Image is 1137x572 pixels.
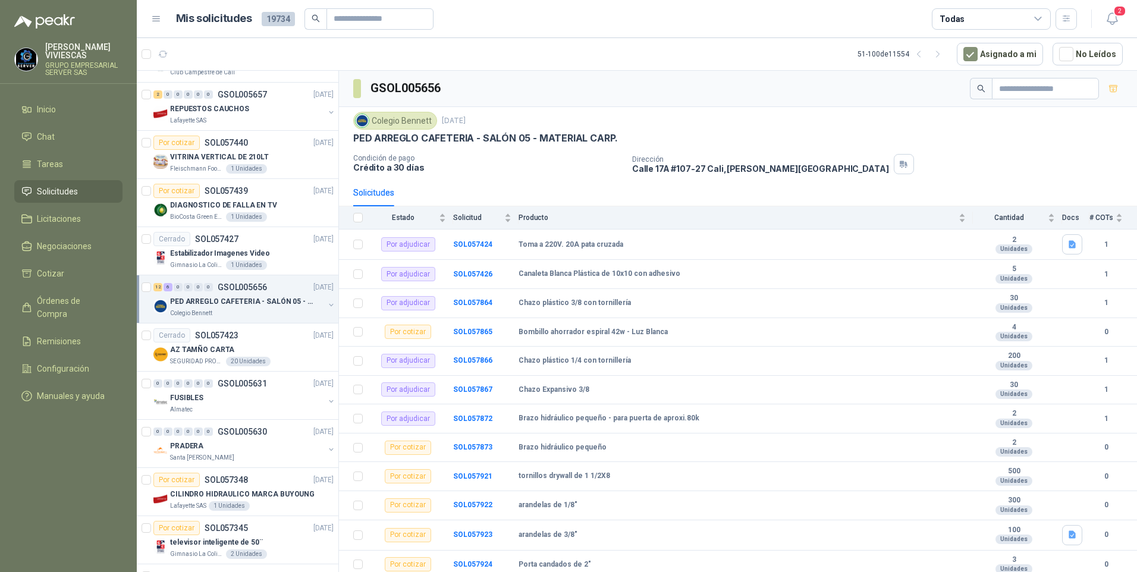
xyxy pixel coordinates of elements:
[1089,384,1123,395] b: 1
[453,298,492,307] a: SOL057864
[176,10,252,27] h1: Mis solicitudes
[164,379,172,388] div: 0
[385,469,431,483] div: Por cotizar
[137,323,338,372] a: CerradoSOL057423[DATE] Company LogoAZ TAMÑO CARTASEGURIDAD PROVISER LTDA20 Unidades
[1089,442,1123,453] b: 0
[313,137,334,149] p: [DATE]
[14,290,123,325] a: Órdenes de Compra
[14,330,123,353] a: Remisiones
[973,467,1055,476] b: 500
[313,186,334,197] p: [DATE]
[170,248,270,259] p: Estabilizador Imagenes Video
[153,155,168,169] img: Company Logo
[353,186,394,199] div: Solicitudes
[153,136,200,150] div: Por cotizar
[313,282,334,293] p: [DATE]
[519,443,607,452] b: Brazo hidráulico pequeño
[1089,269,1123,280] b: 1
[14,208,123,230] a: Licitaciones
[195,331,238,340] p: SOL057423
[170,103,249,115] p: REPUESTOS CAUCHOS
[14,180,123,203] a: Solicitudes
[45,62,123,76] p: GRUPO EMPRESARIAL SERVER SAS
[313,234,334,245] p: [DATE]
[194,379,203,388] div: 0
[1089,213,1113,222] span: # COTs
[453,560,492,568] b: SOL057924
[940,12,965,26] div: Todas
[453,443,492,451] a: SOL057873
[973,526,1055,535] b: 100
[153,376,336,414] a: 0 0 0 0 0 0 GSOL005631[DATE] Company LogoFUSIBLESAlmatec
[226,164,267,174] div: 1 Unidades
[995,274,1032,284] div: Unidades
[381,411,435,426] div: Por adjudicar
[153,106,168,121] img: Company Logo
[973,438,1055,448] b: 2
[995,244,1032,254] div: Unidades
[195,235,238,243] p: SOL057427
[153,184,200,198] div: Por cotizar
[995,505,1032,515] div: Unidades
[205,139,248,147] p: SOL057440
[519,560,591,570] b: Porta candados de 2"
[519,356,631,366] b: Chazo plástico 1/4 con tornillería
[37,294,111,320] span: Órdenes de Compra
[45,43,123,59] p: [PERSON_NAME] VIVIESCAS
[205,187,248,195] p: SOL057439
[209,501,250,511] div: 1 Unidades
[453,270,492,278] a: SOL057426
[519,298,631,308] b: Chazo plástico 3/8 con tornillería
[170,164,224,174] p: Fleischmann Foods S.A.
[453,501,492,509] b: SOL057922
[977,84,985,93] span: search
[14,235,123,257] a: Negociaciones
[995,389,1032,399] div: Unidades
[226,212,267,222] div: 1 Unidades
[37,185,78,198] span: Solicitudes
[14,125,123,148] a: Chat
[973,381,1055,390] b: 30
[37,267,64,280] span: Cotizar
[973,555,1055,565] b: 3
[385,325,431,339] div: Por cotizar
[153,492,168,506] img: Company Logo
[153,283,162,291] div: 12
[381,296,435,310] div: Por adjudicar
[453,472,492,480] a: SOL057921
[519,472,610,481] b: tornillos drywall de 1 1/2X8
[37,103,56,116] span: Inicio
[370,213,436,222] span: Estado
[453,414,492,423] a: SOL057872
[385,557,431,571] div: Por cotizar
[164,428,172,436] div: 0
[973,265,1055,274] b: 5
[174,283,183,291] div: 0
[262,12,295,26] span: 19734
[205,476,248,484] p: SOL057348
[184,428,193,436] div: 0
[218,283,267,291] p: GSOL005656
[204,283,213,291] div: 0
[381,354,435,368] div: Por adjudicar
[519,530,577,540] b: arandelas de 3/8"
[385,528,431,542] div: Por cotizar
[170,549,224,559] p: Gimnasio La Colina
[204,428,213,436] div: 0
[1101,8,1123,30] button: 2
[14,357,123,380] a: Configuración
[204,379,213,388] div: 0
[14,385,123,407] a: Manuales y ayuda
[1089,206,1137,230] th: # COTs
[442,115,466,127] p: [DATE]
[137,468,338,516] a: Por cotizarSOL057348[DATE] Company LogoCILINDRO HIDRAULICO MARCA BUYOUNGLafayette SAS1 Unidades
[453,530,492,539] b: SOL057923
[170,116,206,125] p: Lafayette SAS
[164,90,172,99] div: 0
[184,283,193,291] div: 0
[218,90,267,99] p: GSOL005657
[153,299,168,313] img: Company Logo
[153,251,168,265] img: Company Logo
